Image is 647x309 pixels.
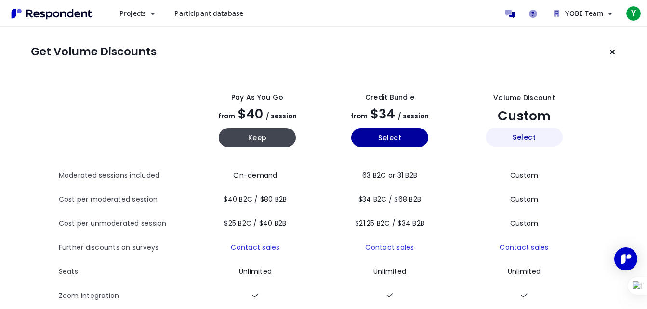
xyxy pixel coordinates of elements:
[59,212,191,236] th: Cost per unmoderated session
[233,170,277,180] span: On-demand
[224,219,286,228] span: $25 B2C / $40 B2B
[238,105,263,123] span: $40
[59,188,191,212] th: Cost per moderated session
[358,194,421,204] span: $34 B2C / $68 B2B
[493,93,555,103] div: Volume Discount
[373,267,406,276] span: Unlimited
[523,4,542,23] a: Help and support
[231,243,279,252] a: Contact sales
[486,128,563,147] button: Select yearly custom_static plan
[59,260,191,284] th: Seats
[167,5,251,22] a: Participant database
[218,112,235,121] span: from
[231,92,283,103] div: Pay as you go
[498,107,551,125] span: Custom
[370,105,395,123] span: $34
[174,9,243,18] span: Participant database
[603,42,622,62] button: Keep current plan
[365,92,414,103] div: Credit Bundle
[351,112,368,121] span: from
[365,243,414,252] a: Contact sales
[31,45,157,59] h1: Get Volume Discounts
[219,128,296,147] button: Keep current yearly payg plan
[510,194,539,204] span: Custom
[510,170,539,180] span: Custom
[112,5,163,22] button: Projects
[565,9,603,18] span: YOBE Team
[500,243,548,252] a: Contact sales
[546,5,620,22] button: YOBE Team
[59,236,191,260] th: Further discounts on surveys
[59,284,191,308] th: Zoom integration
[510,219,539,228] span: Custom
[398,112,429,121] span: / session
[266,112,297,121] span: / session
[508,267,541,276] span: Unlimited
[614,247,637,270] div: Open Intercom Messenger
[626,6,641,21] span: Y
[624,5,643,22] button: Y
[500,4,519,23] a: Message participants
[239,267,272,276] span: Unlimited
[355,219,424,228] span: $21.25 B2C / $34 B2B
[362,170,417,180] span: 63 B2C or 31 B2B
[119,9,146,18] span: Projects
[224,194,287,204] span: $40 B2C / $80 B2B
[8,6,96,22] img: Respondent
[59,164,191,188] th: Moderated sessions included
[351,128,428,147] button: Select yearly basic plan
